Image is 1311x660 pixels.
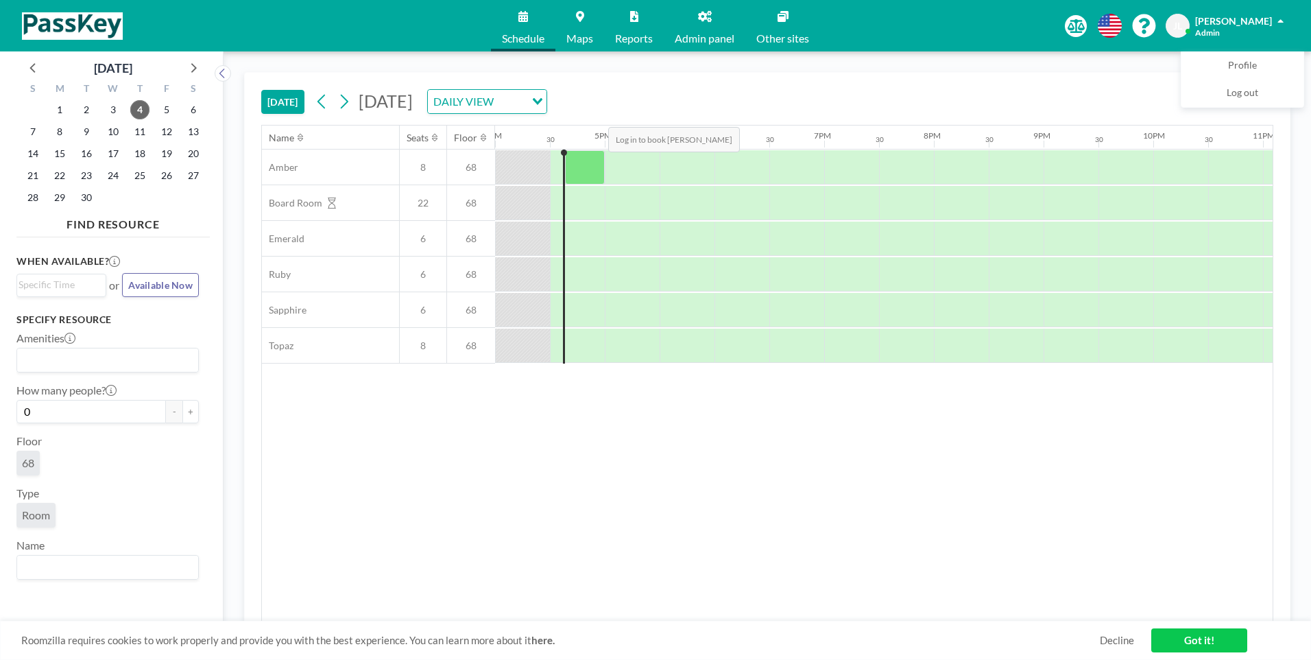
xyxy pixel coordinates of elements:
input: Search for option [19,558,191,576]
span: Thursday, September 4, 2025 [130,100,149,119]
a: here. [531,634,555,646]
div: Search for option [428,90,546,113]
span: Friday, September 19, 2025 [157,144,176,163]
div: 5PM [594,130,612,141]
span: Saturday, September 27, 2025 [184,166,203,185]
div: F [153,81,180,99]
a: Log out [1181,80,1303,107]
div: M [47,81,73,99]
div: 30 [766,135,774,144]
span: Friday, September 12, 2025 [157,122,176,141]
span: Reports [615,33,653,44]
span: Monday, September 29, 2025 [50,188,69,207]
div: Name [269,132,294,144]
div: 30 [546,135,555,144]
button: Available Now [122,273,199,297]
span: Wednesday, September 17, 2025 [104,144,123,163]
button: [DATE] [261,90,304,114]
span: Thursday, September 18, 2025 [130,144,149,163]
span: Log in to book [PERSON_NAME] [608,127,740,152]
div: 11PM [1253,130,1275,141]
span: Monday, September 15, 2025 [50,144,69,163]
div: Search for option [17,349,198,372]
span: Sunday, September 21, 2025 [23,166,43,185]
span: Saturday, September 13, 2025 [184,122,203,141]
a: Profile [1181,52,1303,80]
span: 68 [447,161,495,174]
span: 8 [400,161,446,174]
input: Search for option [19,277,98,292]
span: Roomzilla requires cookies to work properly and provide you with the best experience. You can lea... [21,634,1100,647]
span: Emerald [262,233,304,245]
div: 30 [985,135,994,144]
a: Decline [1100,634,1134,647]
span: Saturday, September 20, 2025 [184,144,203,163]
div: 30 [876,135,884,144]
span: Maps [566,33,593,44]
div: 7PM [814,130,831,141]
input: Search for option [19,351,191,369]
span: Other sites [756,33,809,44]
span: Wednesday, September 3, 2025 [104,100,123,119]
span: Sapphire [262,304,306,316]
span: Tuesday, September 9, 2025 [77,122,96,141]
span: Tuesday, September 16, 2025 [77,144,96,163]
span: Monday, September 1, 2025 [50,100,69,119]
span: Schedule [502,33,544,44]
span: Sunday, September 14, 2025 [23,144,43,163]
span: Thursday, September 25, 2025 [130,166,149,185]
div: 8PM [924,130,941,141]
div: T [126,81,153,99]
span: Room [22,508,50,522]
label: Type [16,486,39,500]
span: Monday, September 22, 2025 [50,166,69,185]
span: or [109,279,119,292]
span: Friday, September 26, 2025 [157,166,176,185]
h3: Specify resource [16,314,199,326]
span: Admin panel [675,33,734,44]
span: 22 [400,197,446,209]
span: 68 [447,233,495,245]
div: W [100,81,127,99]
span: 68 [447,268,495,281]
span: Thursday, September 11, 2025 [130,122,149,141]
span: DAILY VIEW [431,93,496,110]
span: 6 [400,304,446,316]
label: Name [16,539,45,552]
div: S [180,81,206,99]
span: Topaz [262,340,293,352]
div: 10PM [1143,130,1165,141]
div: Search for option [17,274,106,295]
label: Floor [16,434,42,448]
span: 68 [447,340,495,352]
input: Search for option [498,93,524,110]
span: Tuesday, September 30, 2025 [77,188,96,207]
span: Tuesday, September 2, 2025 [77,100,96,119]
div: 9PM [1033,130,1050,141]
button: + [182,400,199,423]
span: 6 [400,268,446,281]
span: Ruby [262,268,291,281]
span: JL [1173,20,1182,32]
span: Friday, September 5, 2025 [157,100,176,119]
span: 68 [22,456,34,470]
span: Sunday, September 7, 2025 [23,122,43,141]
span: Monday, September 8, 2025 [50,122,69,141]
span: Wednesday, September 10, 2025 [104,122,123,141]
span: [DATE] [359,91,413,111]
div: Seats [407,132,429,144]
span: 8 [400,340,446,352]
a: Got it! [1151,628,1247,652]
div: Search for option [17,556,198,579]
span: Saturday, September 6, 2025 [184,100,203,119]
img: organization-logo [22,12,123,40]
span: 6 [400,233,446,245]
button: - [166,400,182,423]
div: 30 [1205,135,1213,144]
div: [DATE] [94,58,132,78]
div: T [73,81,100,99]
span: Log out [1227,86,1258,100]
span: Profile [1228,59,1257,73]
span: Board Room [262,197,322,209]
div: S [20,81,47,99]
